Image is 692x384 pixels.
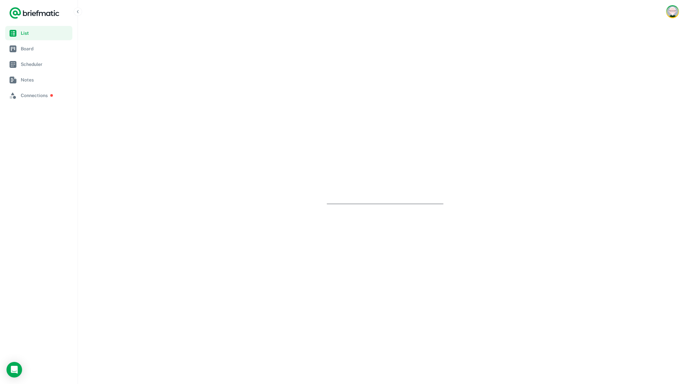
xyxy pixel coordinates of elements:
[9,6,60,19] a: Logo
[21,76,70,83] span: Notes
[6,362,22,378] div: Open Intercom Messenger
[5,88,72,103] a: Connections
[5,57,72,71] a: Scheduler
[5,26,72,40] a: List
[21,92,68,99] span: Connections
[21,45,70,52] span: Board
[21,61,70,68] span: Scheduler
[5,73,72,87] a: Notes
[5,42,72,56] a: Board
[667,6,678,17] img: Austin Owens
[21,30,70,37] span: List
[666,5,679,18] button: Account button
